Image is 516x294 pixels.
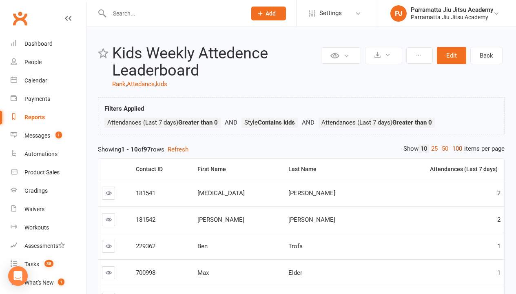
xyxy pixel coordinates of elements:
a: Automations [11,145,86,163]
div: Parramatta Jiu Jitsu Academy [411,13,493,21]
div: Gradings [24,187,48,194]
input: Search... [107,8,241,19]
span: [PERSON_NAME] [197,216,244,223]
span: 2 [497,216,500,223]
a: Workouts [11,218,86,237]
a: 50 [440,145,450,153]
a: Messages 1 [11,127,86,145]
div: Workouts [24,224,49,231]
div: Reports [24,114,45,120]
a: kids [156,80,167,88]
span: [PERSON_NAME] [288,216,335,223]
strong: 1 - 10 [121,146,138,153]
strong: Greater than 0 [392,119,432,126]
div: Automations [24,151,58,157]
a: Gradings [11,182,86,200]
div: Contact ID [136,166,187,172]
span: , [155,80,156,88]
a: Reports [11,108,86,127]
a: People [11,53,86,71]
span: Attendances (Last 7 days) [321,119,432,126]
a: Dashboard [11,35,86,53]
button: Add [251,7,286,20]
a: Rank [112,80,126,88]
span: 700998 [136,269,155,276]
span: 229362 [136,243,155,250]
strong: Filters Applied [104,105,144,112]
h2: Kids Weekly Attedence Leaderboard [112,45,319,79]
div: Payments [24,96,50,102]
a: Attedance [127,80,155,88]
a: Calendar [11,71,86,90]
strong: Greater than 0 [178,119,218,126]
div: Messages [24,132,50,139]
span: , [126,80,127,88]
span: 1 [55,131,62,138]
strong: Contains kids [258,119,295,126]
span: [MEDICAL_DATA] [197,189,245,197]
div: Open Intercom Messenger [8,266,28,286]
div: Attendances (Last 7 days) [379,166,498,172]
span: 2 [497,189,500,197]
span: Add [266,10,276,17]
a: 10 [419,145,429,153]
div: Waivers [24,206,44,212]
div: Calendar [24,77,47,84]
span: 38 [44,260,53,267]
div: People [24,59,42,65]
span: [PERSON_NAME] [288,189,335,197]
div: Tasks [24,261,39,267]
a: Product Sales [11,163,86,182]
a: 100 [450,145,464,153]
div: Product Sales [24,169,60,176]
div: Show items per page [403,145,505,153]
span: 1 [58,278,64,285]
span: 1 [497,269,500,276]
a: Back [470,47,503,64]
div: Assessments [24,243,65,249]
span: Attendances (Last 7 days) [107,119,218,126]
span: Max [197,269,209,276]
a: Tasks 38 [11,255,86,274]
div: First Name [197,166,278,172]
a: Payments [11,90,86,108]
span: 1 [497,243,500,250]
div: Parramatta Jiu Jitsu Academy [411,6,493,13]
span: Ben [197,243,208,250]
span: 181541 [136,189,155,197]
button: Edit [437,47,466,64]
div: What's New [24,279,54,286]
a: What's New1 [11,274,86,292]
span: Trofa [288,243,303,250]
div: Dashboard [24,40,53,47]
span: Elder [288,269,302,276]
span: 181542 [136,216,155,223]
strong: 97 [144,146,151,153]
button: Refresh [168,145,188,154]
span: Style [244,119,295,126]
div: Showing of rows [98,145,505,154]
div: PJ [390,5,407,22]
a: Clubworx [10,8,30,29]
a: 25 [429,145,440,153]
a: Assessments [11,237,86,255]
div: Last Name [288,166,368,172]
span: Settings [319,4,342,22]
a: Waivers [11,200,86,218]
